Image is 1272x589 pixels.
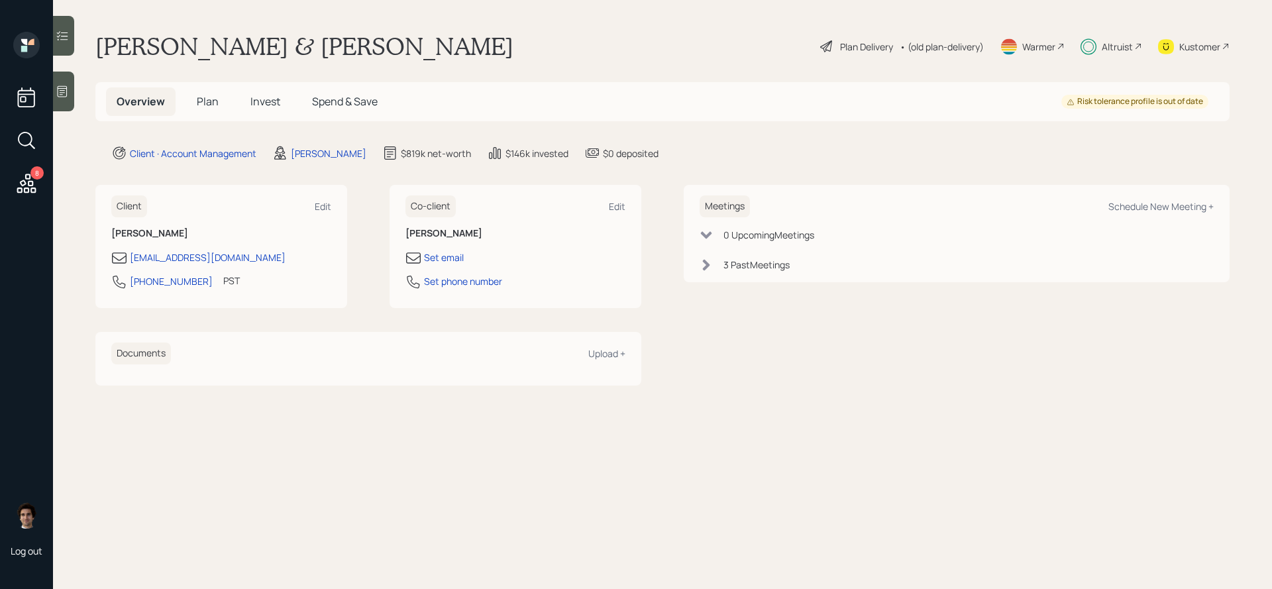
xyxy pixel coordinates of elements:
[723,228,814,242] div: 0 Upcoming Meeting s
[505,146,568,160] div: $146k invested
[1067,96,1203,107] div: Risk tolerance profile is out of date
[1022,40,1055,54] div: Warmer
[223,274,240,288] div: PST
[401,146,471,160] div: $819k net-worth
[13,502,40,529] img: harrison-schaefer-headshot-2.png
[700,195,750,217] h6: Meetings
[11,545,42,557] div: Log out
[95,32,513,61] h1: [PERSON_NAME] & [PERSON_NAME]
[117,94,165,109] span: Overview
[291,146,366,160] div: [PERSON_NAME]
[250,94,280,109] span: Invest
[111,228,331,239] h6: [PERSON_NAME]
[840,40,893,54] div: Plan Delivery
[588,347,625,360] div: Upload +
[405,195,456,217] h6: Co-client
[130,274,213,288] div: [PHONE_NUMBER]
[130,146,256,160] div: Client · Account Management
[424,274,502,288] div: Set phone number
[312,94,378,109] span: Spend & Save
[111,343,171,364] h6: Documents
[30,166,44,180] div: 8
[111,195,147,217] h6: Client
[405,228,625,239] h6: [PERSON_NAME]
[1179,40,1220,54] div: Kustomer
[424,250,464,264] div: Set email
[900,40,984,54] div: • (old plan-delivery)
[1102,40,1133,54] div: Altruist
[197,94,219,109] span: Plan
[723,258,790,272] div: 3 Past Meeting s
[130,250,286,264] div: [EMAIL_ADDRESS][DOMAIN_NAME]
[609,200,625,213] div: Edit
[315,200,331,213] div: Edit
[603,146,659,160] div: $0 deposited
[1108,200,1214,213] div: Schedule New Meeting +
